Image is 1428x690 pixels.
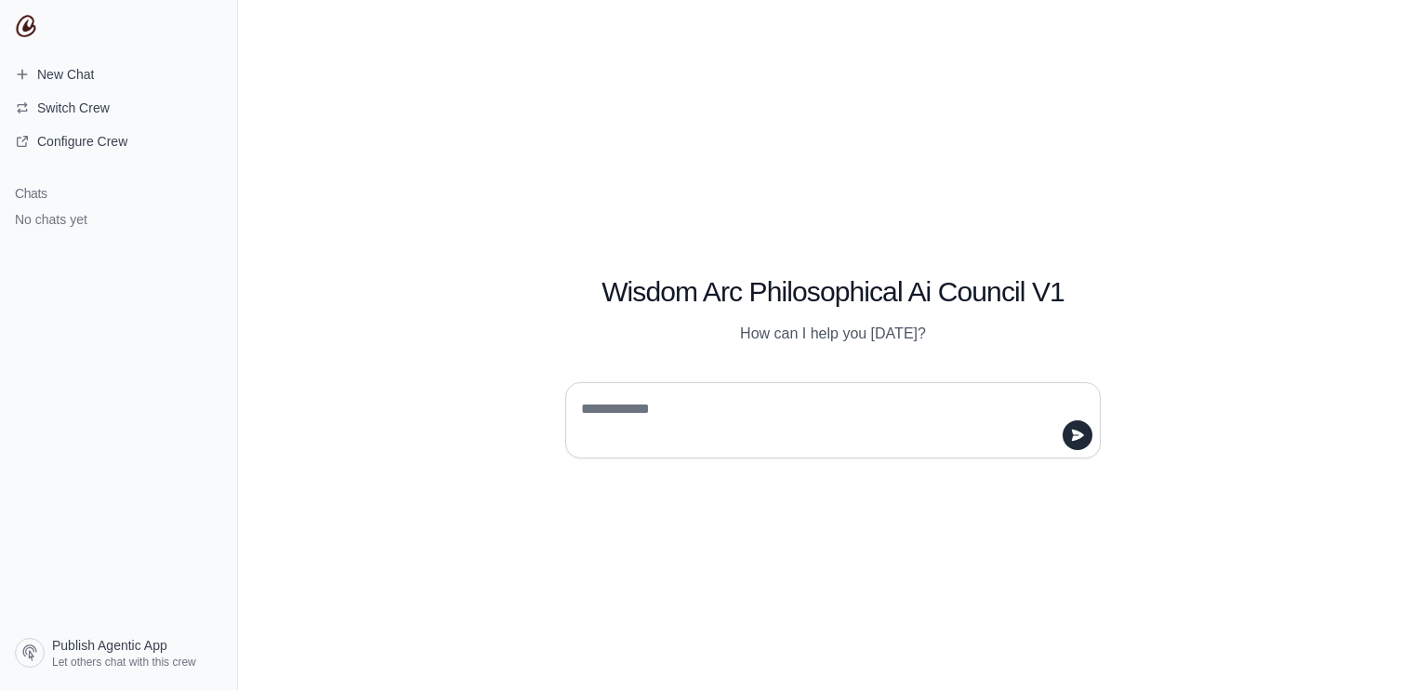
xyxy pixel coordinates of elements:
p: How can I help you [DATE]? [565,323,1101,345]
span: Switch Crew [37,99,110,117]
span: Configure Crew [37,132,127,151]
a: New Chat [7,60,230,89]
a: Publish Agentic App Let others chat with this crew [7,630,230,675]
a: Configure Crew [7,126,230,156]
span: Publish Agentic App [52,636,167,655]
img: CrewAI Logo [15,15,37,37]
button: Switch Crew [7,93,230,123]
span: Let others chat with this crew [52,655,196,670]
span: New Chat [37,65,94,84]
h1: Wisdom Arc Philosophical Ai Council V1 [565,275,1101,309]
